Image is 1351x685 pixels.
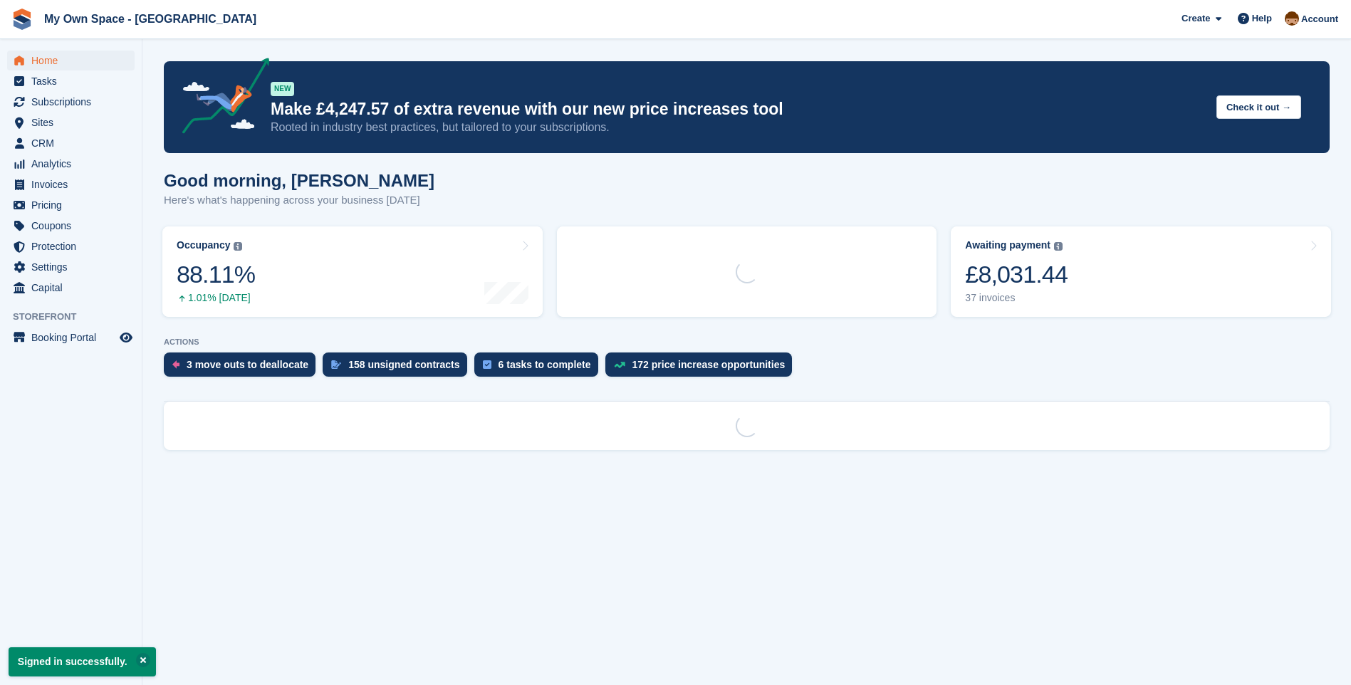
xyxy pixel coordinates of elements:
span: Help [1252,11,1272,26]
span: CRM [31,133,117,153]
span: Subscriptions [31,92,117,112]
span: Home [31,51,117,70]
p: Make £4,247.57 of extra revenue with our new price increases tool [271,99,1205,120]
a: menu [7,133,135,153]
span: Settings [31,257,117,277]
span: Tasks [31,71,117,91]
span: Coupons [31,216,117,236]
img: move_outs_to_deallocate_icon-f764333ba52eb49d3ac5e1228854f67142a1ed5810a6f6cc68b1a99e826820c5.svg [172,360,179,369]
a: Occupancy 88.11% 1.01% [DATE] [162,226,543,317]
div: 172 price increase opportunities [632,359,786,370]
a: Preview store [118,329,135,346]
span: Storefront [13,310,142,324]
div: £8,031.44 [965,260,1068,289]
a: menu [7,216,135,236]
div: 6 tasks to complete [499,359,591,370]
div: Occupancy [177,239,230,251]
img: stora-icon-8386f47178a22dfd0bd8f6a31ec36ba5ce8667c1dd55bd0f319d3a0aa187defe.svg [11,9,33,30]
div: 3 move outs to deallocate [187,359,308,370]
img: price_increase_opportunities-93ffe204e8149a01c8c9dc8f82e8f89637d9d84a8eef4429ea346261dce0b2c0.svg [614,362,625,368]
span: Protection [31,236,117,256]
a: menu [7,328,135,347]
div: 88.11% [177,260,255,289]
a: 6 tasks to complete [474,352,605,384]
img: icon-info-grey-7440780725fd019a000dd9b08b2336e03edf1995a4989e88bcd33f0948082b44.svg [1054,242,1063,251]
div: 158 unsigned contracts [348,359,459,370]
img: task-75834270c22a3079a89374b754ae025e5fb1db73e45f91037f5363f120a921f8.svg [483,360,491,369]
span: Capital [31,278,117,298]
a: menu [7,195,135,215]
img: Paula Harris [1285,11,1299,26]
span: Create [1182,11,1210,26]
a: 172 price increase opportunities [605,352,800,384]
img: icon-info-grey-7440780725fd019a000dd9b08b2336e03edf1995a4989e88bcd33f0948082b44.svg [234,242,242,251]
p: Here's what's happening across your business [DATE] [164,192,434,209]
a: menu [7,92,135,112]
img: price-adjustments-announcement-icon-8257ccfd72463d97f412b2fc003d46551f7dbcb40ab6d574587a9cd5c0d94... [170,58,270,139]
div: NEW [271,82,294,96]
a: menu [7,113,135,132]
a: menu [7,51,135,70]
h1: Good morning, [PERSON_NAME] [164,171,434,190]
div: 37 invoices [965,292,1068,304]
a: menu [7,174,135,194]
span: Invoices [31,174,117,194]
a: 158 unsigned contracts [323,352,474,384]
a: Awaiting payment £8,031.44 37 invoices [951,226,1331,317]
div: 1.01% [DATE] [177,292,255,304]
a: menu [7,236,135,256]
a: menu [7,257,135,277]
span: Sites [31,113,117,132]
div: Awaiting payment [965,239,1050,251]
p: Signed in successfully. [9,647,156,676]
a: My Own Space - [GEOGRAPHIC_DATA] [38,7,262,31]
a: 3 move outs to deallocate [164,352,323,384]
span: Booking Portal [31,328,117,347]
span: Account [1301,12,1338,26]
a: menu [7,278,135,298]
a: menu [7,154,135,174]
span: Pricing [31,195,117,215]
button: Check it out → [1216,95,1301,119]
p: Rooted in industry best practices, but tailored to your subscriptions. [271,120,1205,135]
img: contract_signature_icon-13c848040528278c33f63329250d36e43548de30e8caae1d1a13099fd9432cc5.svg [331,360,341,369]
p: ACTIONS [164,338,1330,347]
span: Analytics [31,154,117,174]
a: menu [7,71,135,91]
